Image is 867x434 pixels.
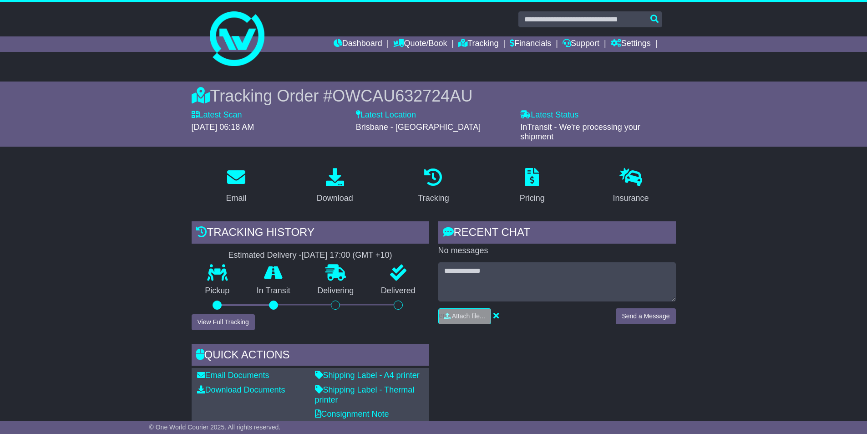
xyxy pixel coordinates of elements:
[520,123,640,142] span: InTransit - We're processing your shipment
[302,250,392,260] div: [DATE] 17:00 (GMT +10)
[510,36,551,52] a: Financials
[616,308,675,324] button: Send a Message
[438,246,676,256] p: No messages
[412,165,455,208] a: Tracking
[192,314,255,330] button: View Full Tracking
[607,165,655,208] a: Insurance
[192,110,242,120] label: Latest Scan
[149,424,281,431] span: © One World Courier 2025. All rights reserved.
[332,87,472,105] span: OWCAU632724AU
[520,192,545,204] div: Pricing
[192,250,429,260] div: Estimated Delivery -
[418,192,449,204] div: Tracking
[311,165,359,208] a: Download
[315,409,389,419] a: Consignment Note
[315,371,420,380] a: Shipping Label - A4 printer
[197,371,269,380] a: Email Documents
[192,221,429,246] div: Tracking history
[243,286,304,296] p: In Transit
[317,192,353,204] div: Download
[220,165,252,208] a: Email
[356,123,481,132] span: Brisbane - [GEOGRAPHIC_DATA]
[197,385,285,394] a: Download Documents
[304,286,368,296] p: Delivering
[192,123,254,132] span: [DATE] 06:18 AM
[192,286,243,296] p: Pickup
[458,36,498,52] a: Tracking
[356,110,416,120] label: Latest Location
[367,286,429,296] p: Delivered
[563,36,599,52] a: Support
[520,110,578,120] label: Latest Status
[226,192,246,204] div: Email
[393,36,447,52] a: Quote/Book
[192,344,429,368] div: Quick Actions
[192,86,676,106] div: Tracking Order #
[315,385,415,404] a: Shipping Label - Thermal printer
[514,165,551,208] a: Pricing
[613,192,649,204] div: Insurance
[334,36,382,52] a: Dashboard
[611,36,651,52] a: Settings
[438,221,676,246] div: RECENT CHAT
